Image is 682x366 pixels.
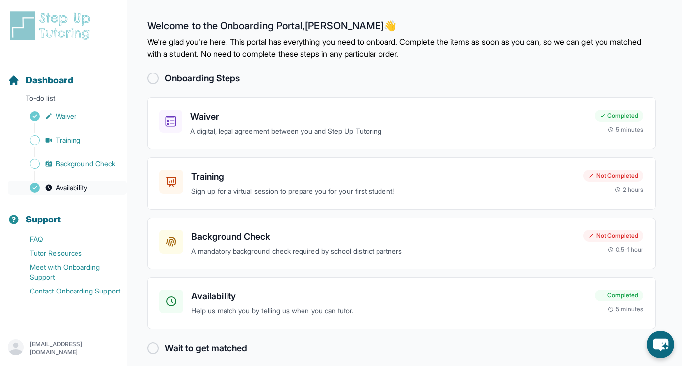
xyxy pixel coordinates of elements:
[8,133,127,147] a: Training
[191,305,587,317] p: Help us match you by telling us when you can tutor.
[615,186,644,194] div: 2 hours
[8,73,73,87] a: Dashboard
[26,213,61,226] span: Support
[608,305,643,313] div: 5 minutes
[147,20,656,36] h2: Welcome to the Onboarding Portal, [PERSON_NAME] 👋
[8,284,127,298] a: Contact Onboarding Support
[8,246,127,260] a: Tutor Resources
[191,186,575,197] p: Sign up for a virtual session to prepare you for your first student!
[190,126,587,137] p: A digital, legal agreement between you and Step Up Tutoring
[583,170,643,182] div: Not Completed
[4,93,123,107] p: To-do list
[190,110,587,124] h3: Waiver
[147,277,656,329] a: AvailabilityHelp us match you by telling us when you can tutor.Completed5 minutes
[8,10,96,42] img: logo
[608,126,643,134] div: 5 minutes
[608,246,643,254] div: 0.5-1 hour
[191,246,575,257] p: A mandatory background check required by school district partners
[191,230,575,244] h3: Background Check
[165,72,240,85] h2: Onboarding Steps
[595,110,643,122] div: Completed
[8,181,127,195] a: Availability
[26,73,73,87] span: Dashboard
[647,331,674,358] button: chat-button
[30,340,119,356] p: [EMAIL_ADDRESS][DOMAIN_NAME]
[8,339,119,357] button: [EMAIL_ADDRESS][DOMAIN_NAME]
[56,135,81,145] span: Training
[147,97,656,149] a: WaiverA digital, legal agreement between you and Step Up TutoringCompleted5 minutes
[165,341,247,355] h2: Wait to get matched
[595,290,643,301] div: Completed
[8,232,127,246] a: FAQ
[4,197,123,230] button: Support
[147,157,656,210] a: TrainingSign up for a virtual session to prepare you for your first student!Not Completed2 hours
[191,290,587,303] h3: Availability
[8,157,127,171] a: Background Check
[147,36,656,60] p: We're glad you're here! This portal has everything you need to onboard. Complete the items as soo...
[8,109,127,123] a: Waiver
[4,58,123,91] button: Dashboard
[56,111,76,121] span: Waiver
[583,230,643,242] div: Not Completed
[8,260,127,284] a: Meet with Onboarding Support
[56,183,87,193] span: Availability
[56,159,115,169] span: Background Check
[191,170,575,184] h3: Training
[147,218,656,270] a: Background CheckA mandatory background check required by school district partnersNot Completed0.5...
